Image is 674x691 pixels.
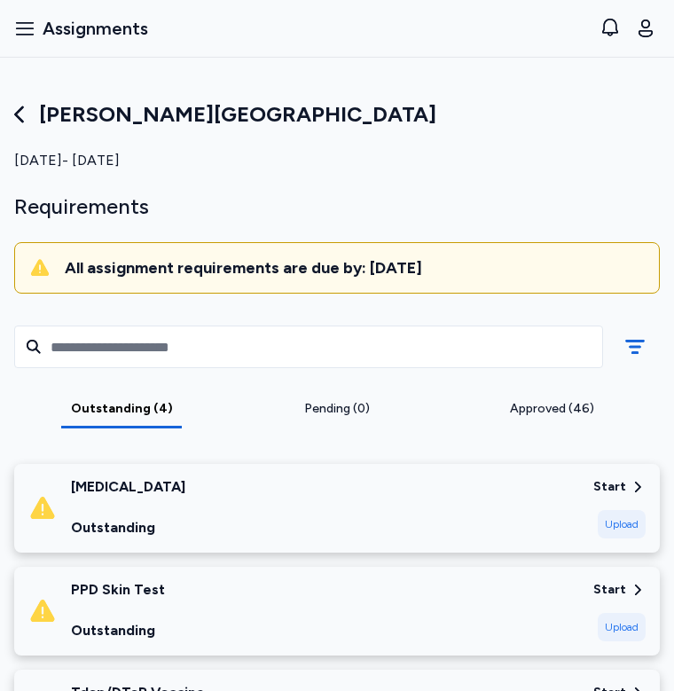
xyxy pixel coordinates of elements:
div: PPD Skin Test [71,581,165,599]
div: Upload [598,510,646,538]
button: Assignments [7,9,155,48]
div: [PERSON_NAME][GEOGRAPHIC_DATA] [14,100,660,129]
div: Upload [598,613,646,641]
div: All assignment requirements are due by: [DATE] [65,257,645,279]
div: Start [593,581,626,599]
div: Outstanding [71,517,185,538]
div: [DATE] - [DATE] [14,150,660,171]
span: Assignments [43,16,148,41]
div: Pending (0) [237,400,438,418]
div: [MEDICAL_DATA] [71,478,185,496]
div: Outstanding (4) [21,400,223,418]
div: Approved (46) [451,400,653,418]
div: Requirements [14,192,660,221]
div: Start [593,478,626,496]
div: Outstanding [71,620,165,641]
